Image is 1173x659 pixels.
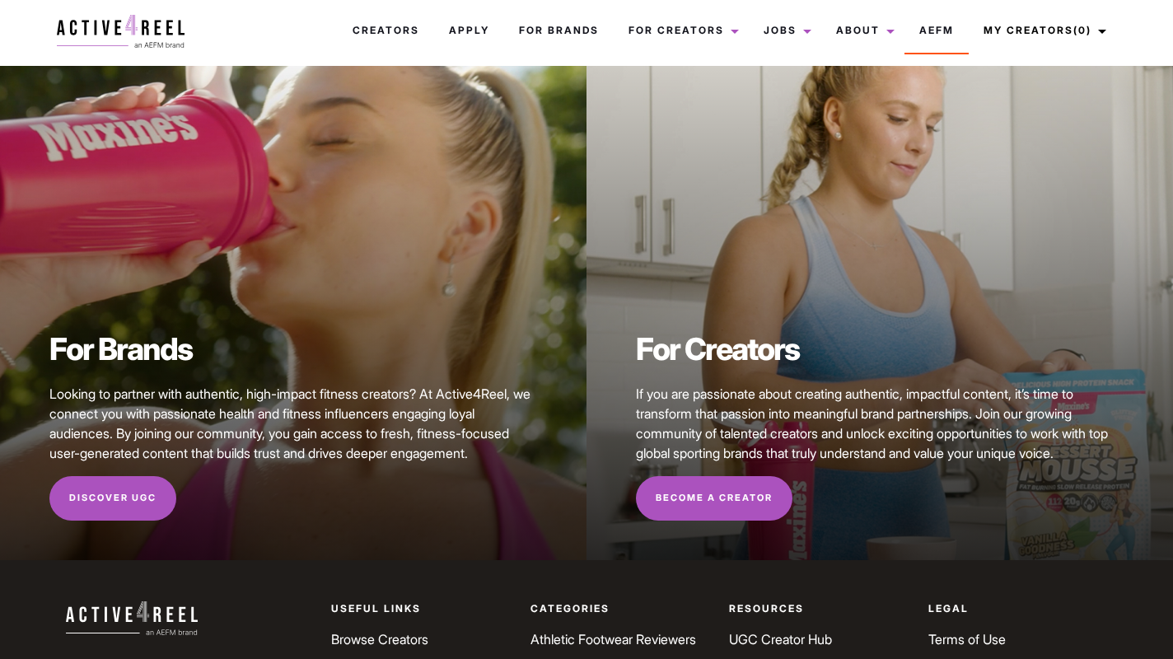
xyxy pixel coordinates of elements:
[338,8,434,53] a: Creators
[530,601,710,616] p: Categories
[504,8,614,53] a: For Brands
[928,601,1108,616] p: Legal
[66,601,198,635] img: a4r-logo-white.svg
[928,631,1006,647] a: Terms of Use
[49,384,537,463] p: Looking to partner with authentic, high-impact fitness creators? At Active4Reel, we connect you w...
[49,328,537,371] h2: For Brands
[636,328,1124,371] h2: For Creators
[904,8,969,53] a: AEFM
[49,476,176,521] a: Discover UGC
[614,8,749,53] a: For Creators
[729,601,909,616] p: Resources
[57,15,185,48] img: a4r-logo.svg
[749,8,821,53] a: Jobs
[969,8,1116,53] a: My Creators(0)
[434,8,504,53] a: Apply
[331,631,428,647] a: Browse Creators
[331,601,511,616] p: Useful Links
[530,631,696,647] a: Athletic Footwear Reviewers
[821,8,904,53] a: About
[1073,24,1091,36] span: (0)
[729,631,832,647] a: UGC Creator Hub
[636,386,1108,461] span: If you are passionate about creating authentic, impactful content, it’s time to transform that pa...
[636,476,792,521] a: Become a Creator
